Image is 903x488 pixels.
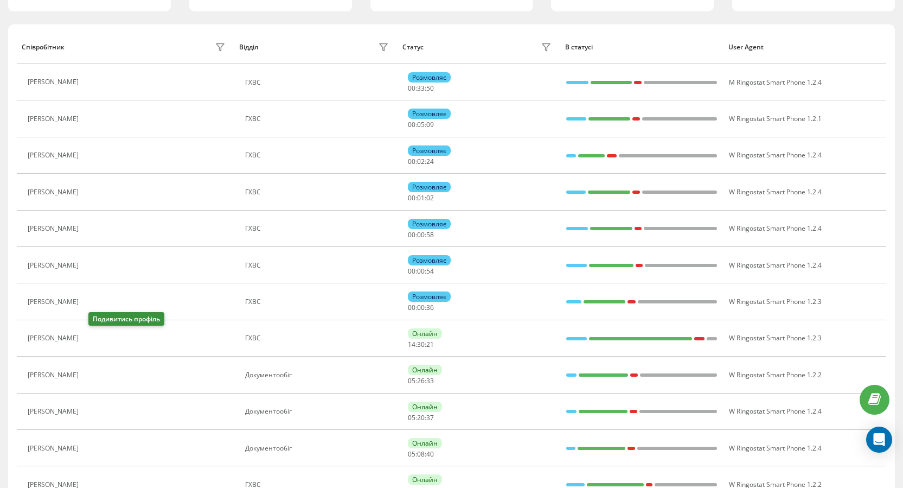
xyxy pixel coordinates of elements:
div: Відділ [239,43,258,51]
span: 08 [417,449,425,459]
div: В статусі [565,43,718,51]
span: 00 [417,230,425,239]
div: Розмовляє [408,219,451,229]
div: Розмовляє [408,109,451,119]
div: : : [408,377,434,385]
span: W Ringostat Smart Phone 1.2.4 [729,407,822,416]
div: : : [408,158,434,166]
span: 00 [408,230,415,239]
span: W Ringostat Smart Phone 1.2.2 [729,370,822,379]
span: 58 [426,230,434,239]
div: : : [408,414,434,422]
span: 33 [417,84,425,93]
span: 14 [408,340,415,349]
span: 37 [426,413,434,422]
span: 00 [408,157,415,166]
span: 30 [417,340,425,349]
span: 05 [417,120,425,129]
div: Онлайн [408,474,442,485]
div: Документообіг [245,371,392,379]
div: ГХВС [245,115,392,123]
span: 50 [426,84,434,93]
div: Open Intercom Messenger [866,427,892,453]
div: ГХВС [245,262,392,269]
div: Подивитись профіль [88,312,164,326]
div: Розмовляє [408,182,451,192]
div: Розмовляє [408,72,451,83]
div: [PERSON_NAME] [28,225,81,232]
div: ГХВС [245,298,392,306]
div: Онлайн [408,438,442,448]
div: Розмовляє [408,291,451,302]
span: 00 [408,267,415,276]
span: 00 [417,303,425,312]
div: : : [408,268,434,275]
span: W Ringostat Smart Phone 1.2.1 [729,114,822,123]
div: : : [408,231,434,239]
span: M Ringostat Smart Phone 1.2.4 [729,78,822,87]
div: Документообіг [245,445,392,452]
span: 00 [417,267,425,276]
span: W Ringostat Smart Phone 1.2.3 [729,297,822,306]
div: : : [408,304,434,312]
div: Розмовляє [408,255,451,265]
div: Онлайн [408,365,442,375]
div: Документообіг [245,408,392,415]
div: ГХВС [245,188,392,196]
div: : : [408,341,434,348]
span: 00 [408,84,415,93]
span: 05 [408,449,415,459]
span: 26 [417,376,425,385]
div: [PERSON_NAME] [28,78,81,86]
span: 00 [408,303,415,312]
div: ГХВС [245,151,392,159]
span: 05 [408,376,415,385]
div: [PERSON_NAME] [28,334,81,342]
div: [PERSON_NAME] [28,151,81,159]
div: [PERSON_NAME] [28,115,81,123]
div: : : [408,451,434,458]
span: 05 [408,413,415,422]
div: ГХВС [245,225,392,232]
div: Онлайн [408,402,442,412]
span: 02 [417,157,425,166]
div: ГХВС [245,79,392,86]
div: [PERSON_NAME] [28,298,81,306]
span: 33 [426,376,434,385]
div: ГХВС [245,334,392,342]
span: 54 [426,267,434,276]
div: Розмовляє [408,145,451,156]
span: 00 [408,120,415,129]
span: W Ringostat Smart Phone 1.2.4 [729,443,822,453]
span: 01 [417,193,425,202]
span: 00 [408,193,415,202]
span: 36 [426,303,434,312]
span: 24 [426,157,434,166]
div: [PERSON_NAME] [28,262,81,269]
span: 02 [426,193,434,202]
span: 09 [426,120,434,129]
span: 40 [426,449,434,459]
span: W Ringostat Smart Phone 1.2.4 [729,261,822,270]
div: Статус [402,43,424,51]
span: W Ringostat Smart Phone 1.2.3 [729,333,822,343]
div: User Agent [728,43,881,51]
span: W Ringostat Smart Phone 1.2.4 [729,187,822,197]
span: 20 [417,413,425,422]
div: Співробітник [22,43,65,51]
div: : : [408,85,434,92]
div: Онлайн [408,328,442,339]
span: W Ringostat Smart Phone 1.2.4 [729,150,822,160]
span: W Ringostat Smart Phone 1.2.4 [729,224,822,233]
div: [PERSON_NAME] [28,371,81,379]
div: [PERSON_NAME] [28,408,81,415]
div: : : [408,194,434,202]
div: [PERSON_NAME] [28,188,81,196]
div: [PERSON_NAME] [28,445,81,452]
span: 21 [426,340,434,349]
div: : : [408,121,434,129]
